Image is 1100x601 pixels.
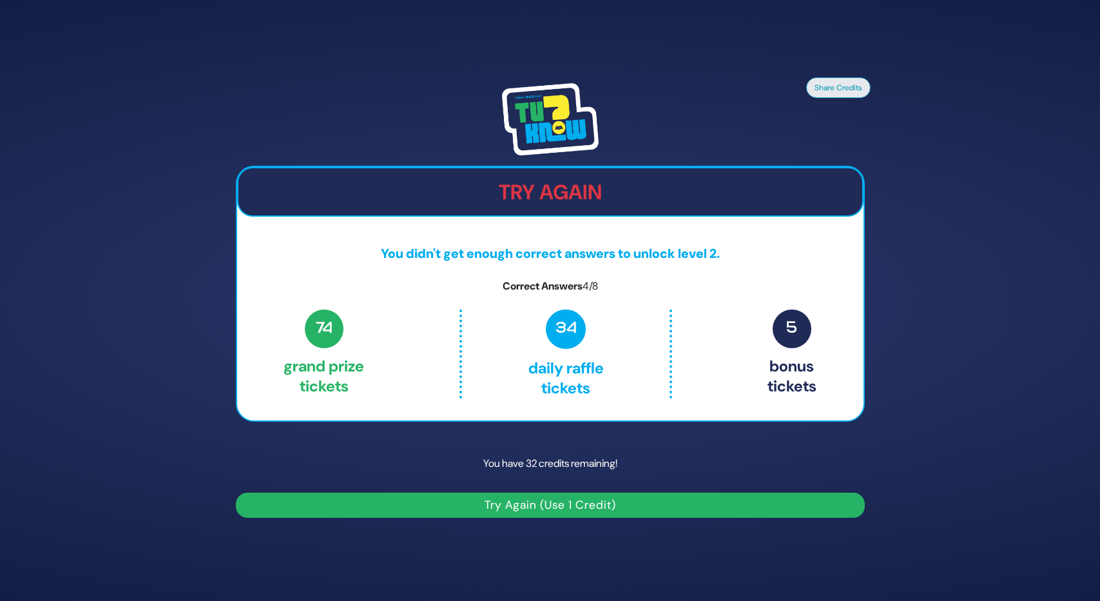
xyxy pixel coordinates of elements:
p: Daily Raffle tickets [489,310,642,399]
span: 74 [305,310,343,348]
p: Bonus tickets [767,310,816,399]
p: Correct Answers [237,279,864,294]
button: Share Credits [806,77,871,98]
span: 5 [773,310,811,348]
img: Tournament Logo [502,83,599,155]
p: You didn't get enough correct answers to unlock level 2. [237,244,864,263]
button: Try Again (Use 1 Credit) [236,493,865,518]
span: 34 [546,310,586,350]
h2: Try Again [238,180,862,204]
p: You have 32 credits remaining! [236,445,865,482]
span: 4/8 [583,279,598,293]
p: Grand Prize tickets [284,310,364,399]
